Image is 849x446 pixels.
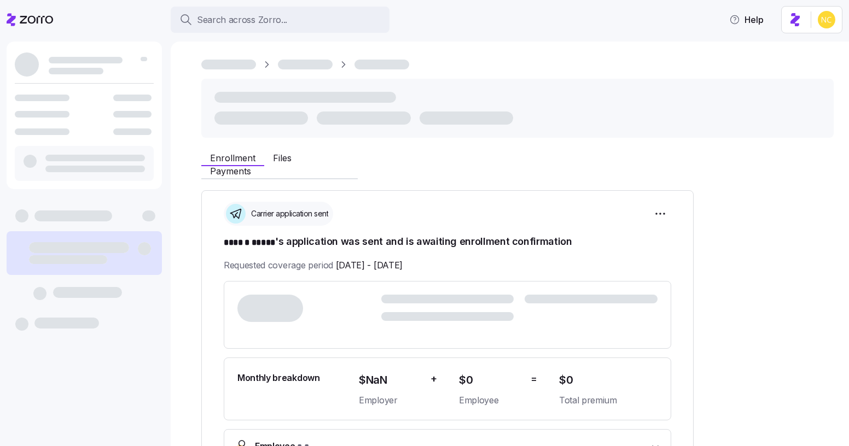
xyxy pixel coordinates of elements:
button: Help [720,9,772,31]
span: $0 [559,371,658,389]
span: Payments [210,167,251,175]
span: $0 [459,371,522,389]
span: + [431,371,437,387]
span: Employer [359,394,422,407]
span: Total premium [559,394,658,407]
span: Files [273,154,292,162]
span: = [531,371,537,387]
span: Enrollment [210,154,255,162]
span: Employee [459,394,522,407]
button: Search across Zorro... [171,7,389,33]
span: Search across Zorro... [197,13,287,27]
span: Requested coverage period [224,259,403,272]
span: [DATE] - [DATE] [336,259,403,272]
span: Monthly breakdown [237,371,320,385]
span: Help [729,13,764,26]
span: $NaN [359,371,422,389]
h1: 's application was sent and is awaiting enrollment confirmation [224,234,671,250]
img: e03b911e832a6112bf72643c5874f8d8 [818,11,835,28]
span: Carrier application sent [248,208,328,219]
